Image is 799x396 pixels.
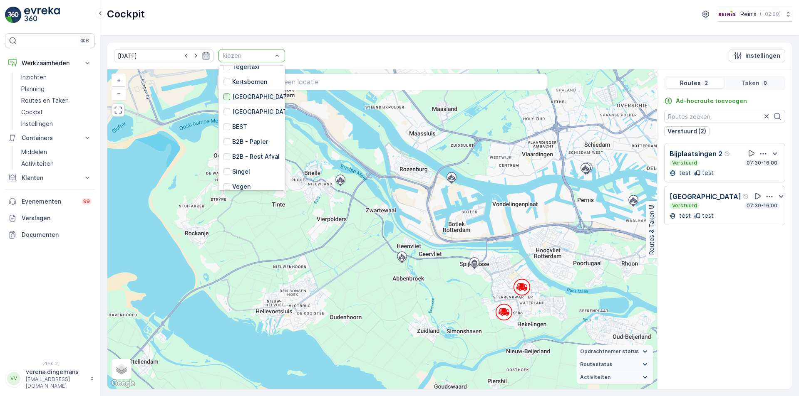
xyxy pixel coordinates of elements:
a: Uitzoomen [112,87,125,99]
a: Planning [18,83,95,95]
p: ⌘B [81,37,89,44]
span: v 1.50.2 [5,361,95,366]
a: Middelen [18,146,95,158]
span: Opdrachtnemer status [580,348,639,355]
p: 07:30-16:00 [746,202,778,209]
p: verena.dingemans [26,368,86,376]
button: VVverena.dingemans[EMAIL_ADDRESS][DOMAIN_NAME] [5,368,95,389]
p: B2B - Rest Afval [232,152,280,161]
div: help tooltippictogram [724,150,731,157]
p: test [677,212,691,220]
span: + [117,77,121,84]
summary: Opdrachtnemer status [577,345,653,358]
div: help tooltippictogram [743,193,749,200]
p: Inzichten [21,73,47,81]
summary: Routestatus [577,358,653,371]
a: In zoomen [112,74,125,87]
img: logo [5,7,22,23]
button: instellingen [729,49,785,62]
p: Taken [741,79,759,87]
p: Verstuurd [671,160,698,166]
p: Werkzaamheden [22,59,78,67]
p: 0 [763,80,768,86]
button: Reinis(+02:00) [717,7,792,22]
button: Containers [5,130,95,146]
p: Cockpit [107,7,145,21]
p: Routes [680,79,701,87]
button: Klanten [5,170,95,186]
a: Routes en Taken [18,95,95,106]
p: 2 [704,80,709,86]
p: [GEOGRAPHIC_DATA] [232,93,293,101]
button: Werkzaamheden [5,55,95,71]
p: test [702,212,714,220]
p: Activiteiten [21,160,54,168]
p: Evenementen [22,197,77,206]
p: Containers [22,134,78,142]
a: Documenten [5,226,95,243]
p: [GEOGRAPHIC_DATA] [670,192,741,202]
p: Routes en Taken [21,96,69,105]
p: instellingen [745,52,780,60]
input: dd/mm/yyyy [114,49,213,62]
p: test [702,169,714,177]
p: Kertsbomen [232,78,267,86]
p: Ad-hocroute toevoegen [676,97,747,105]
p: 99 [83,198,90,205]
p: Tegeltaxi [232,63,260,71]
a: Cockpit [18,106,95,118]
img: Reinis-Logo-Vrijstaand_Tekengebied-1-copy2_aBO4n7j.png [717,10,737,19]
div: VV [7,372,20,385]
p: Middelen [21,148,47,156]
p: Documenten [22,231,92,239]
p: test [677,169,691,177]
p: [GEOGRAPHIC_DATA] [232,108,293,116]
a: Inzichten [18,71,95,83]
p: Klanten [22,174,78,182]
img: Google [109,378,137,389]
p: Routes & Taken [648,211,656,255]
p: Verstuurd [671,202,698,209]
p: Verstuurd (2) [667,127,706,135]
span: Activiteiten [580,374,610,381]
span: Routestatus [580,361,612,368]
a: Activiteiten [18,158,95,170]
p: Singel [232,167,250,176]
p: B2B - Papier [232,138,268,146]
a: Ad-hocroute toevoegen [664,97,747,105]
summary: Activiteiten [577,371,653,384]
p: BEST [232,123,247,131]
a: Evenementen99 [5,193,95,210]
a: Instellingen [18,118,95,130]
p: ( +02:00 ) [760,11,781,17]
a: Dit gebied openen in Google Maps (er wordt een nieuw venster geopend) [109,378,137,389]
a: Layers [112,360,131,378]
img: logo_light-DOdMpM7g.png [24,7,60,23]
button: Verstuurd (2) [664,126,710,136]
p: Reinis [740,10,757,18]
p: Instellingen [21,120,53,128]
p: [EMAIL_ADDRESS][DOMAIN_NAME] [26,376,86,389]
p: Vegen [232,182,251,191]
p: Cockpit [21,108,43,116]
input: Zoek naar taken of een locatie [217,74,547,90]
p: Bijplaatsingen 2 [670,149,722,159]
p: kiezen [223,52,272,60]
p: Planning [21,85,45,93]
input: Routes zoeken [664,110,785,123]
a: Verslagen [5,210,95,226]
p: Verslagen [22,214,92,222]
p: 07:30-16:00 [746,160,778,166]
span: − [117,89,121,96]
